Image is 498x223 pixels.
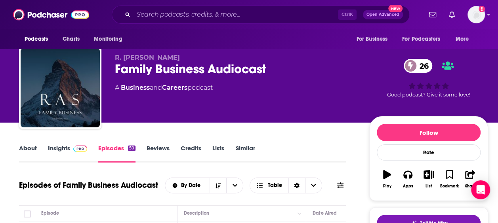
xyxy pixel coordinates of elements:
span: For Podcasters [402,34,440,45]
a: Show notifications dropdown [426,8,439,21]
span: Charts [63,34,80,45]
span: Podcasts [25,34,48,45]
div: 26Good podcast? Give it some love! [369,54,488,103]
button: Bookmark [439,165,460,193]
span: Monitoring [94,34,122,45]
img: Podchaser - Follow, Share and Rate Podcasts [13,7,89,22]
a: Business [121,84,150,91]
div: Date Aired [313,208,337,218]
a: Credits [181,144,201,163]
img: Family Business Audiocast [21,48,100,127]
img: User Profile [467,6,485,23]
h1: Episodes of Family Business Audiocast [19,180,158,190]
button: open menu [450,32,479,47]
a: Show notifications dropdown [446,8,458,21]
a: About [19,144,37,163]
div: Episode [41,208,59,218]
div: Sort Direction [288,178,305,193]
span: Logged in as emilyjherman [467,6,485,23]
button: Follow [377,124,481,141]
div: Open Intercom Messenger [471,180,490,199]
span: Good podcast? Give it some love! [387,92,470,98]
button: Sort Direction [210,178,226,193]
button: open menu [397,32,452,47]
button: Show profile menu [467,6,485,23]
span: For Business [356,34,387,45]
span: More [456,34,469,45]
button: open menu [351,32,397,47]
span: New [388,5,403,12]
button: Choose View [250,178,322,193]
input: Search podcasts, credits, & more... [134,8,338,21]
div: Share [465,184,475,189]
a: Episodes50 [98,144,135,163]
button: List [418,165,439,193]
div: Search podcasts, credits, & more... [112,6,410,24]
button: open menu [165,183,210,188]
img: Podchaser Pro [73,146,87,152]
div: 50 [128,146,135,151]
h2: Choose List sort [165,178,244,193]
div: List [425,184,432,189]
button: Apps [397,165,418,193]
a: 26 [404,59,433,73]
button: open menu [226,178,243,193]
div: Play [383,184,391,189]
div: A podcast [115,83,213,93]
a: Careers [162,84,187,91]
button: Column Actions [295,209,304,218]
a: Charts [57,32,84,47]
a: Reviews [147,144,170,163]
button: Open AdvancedNew [363,10,403,19]
a: InsightsPodchaser Pro [48,144,87,163]
div: Apps [403,184,413,189]
button: open menu [88,32,132,47]
span: Open Advanced [366,13,399,17]
span: By Date [181,183,203,188]
div: Bookmark [440,184,459,189]
button: Play [377,165,397,193]
span: Ctrl K [338,9,357,20]
a: Similar [235,144,255,163]
span: 26 [412,59,433,73]
span: R. [PERSON_NAME] [115,54,180,61]
a: Lists [212,144,224,163]
button: open menu [19,32,58,47]
svg: Add a profile image [479,6,485,12]
span: Table [268,183,282,188]
div: Rate [377,144,481,161]
span: and [150,84,162,91]
div: Description [184,208,209,218]
button: Share [460,165,481,193]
